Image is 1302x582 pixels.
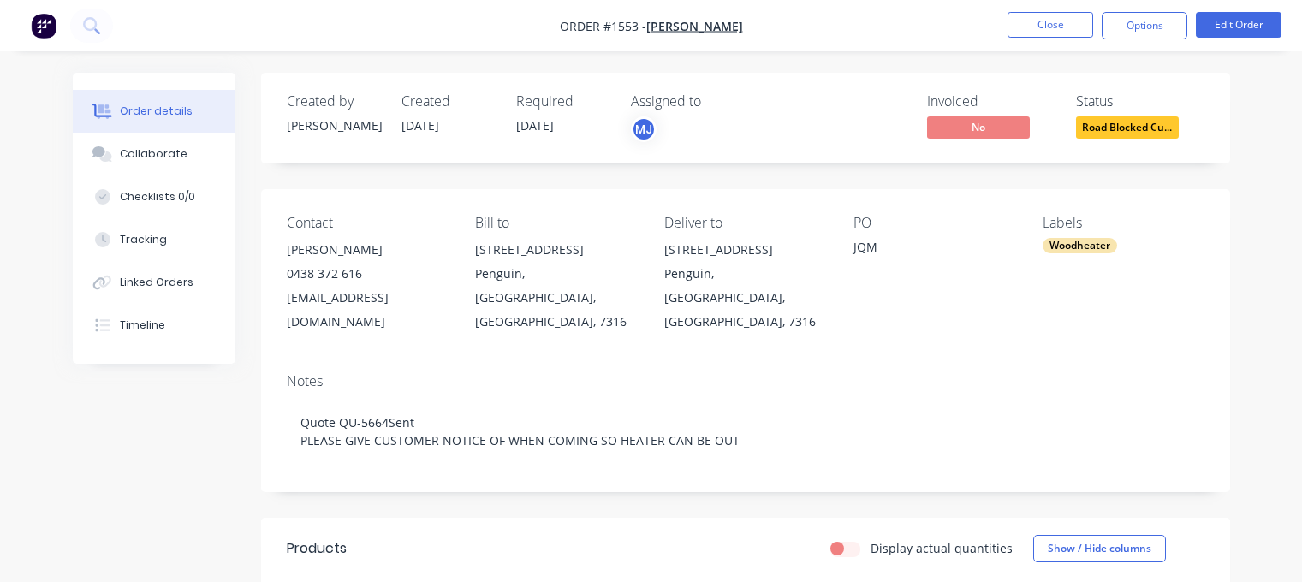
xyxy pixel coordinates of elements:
span: Road Blocked Cu... [1076,116,1179,138]
div: Invoiced [927,93,1055,110]
div: [PERSON_NAME] [287,116,381,134]
label: Display actual quantities [871,539,1013,557]
div: Deliver to [664,215,826,231]
div: Notes [287,373,1204,389]
div: Created [401,93,496,110]
button: Timeline [73,304,235,347]
div: Created by [287,93,381,110]
div: [STREET_ADDRESS] [664,238,826,262]
span: [DATE] [516,117,554,134]
div: Status [1076,93,1204,110]
div: Labels [1043,215,1204,231]
a: [PERSON_NAME] [646,18,743,34]
span: Order #1553 - [560,18,646,34]
div: Quote QU-5664Sent PLEASE GIVE CUSTOMER NOTICE OF WHEN COMING SO HEATER CAN BE OUT [287,396,1204,466]
div: PO [853,215,1015,231]
div: Products [287,538,347,559]
div: [PERSON_NAME]0438 372 616[EMAIL_ADDRESS][DOMAIN_NAME] [287,238,449,334]
div: Linked Orders [120,275,193,290]
button: Linked Orders [73,261,235,304]
div: JQM [853,238,1015,262]
div: Collaborate [120,146,187,162]
div: Penguin, [GEOGRAPHIC_DATA], [GEOGRAPHIC_DATA], 7316 [664,262,826,334]
span: No [927,116,1030,138]
div: [STREET_ADDRESS] [475,238,637,262]
button: Close [1008,12,1093,38]
div: Woodheater [1043,238,1117,253]
div: Timeline [120,318,165,333]
div: Order details [120,104,193,119]
div: [STREET_ADDRESS]Penguin, [GEOGRAPHIC_DATA], [GEOGRAPHIC_DATA], 7316 [475,238,637,334]
div: Checklists 0/0 [120,189,195,205]
img: Factory [31,13,56,39]
div: [EMAIL_ADDRESS][DOMAIN_NAME] [287,286,449,334]
div: Assigned to [631,93,802,110]
button: Options [1102,12,1187,39]
button: Show / Hide columns [1033,535,1166,562]
button: Collaborate [73,133,235,175]
button: Road Blocked Cu... [1076,116,1179,142]
button: Checklists 0/0 [73,175,235,218]
div: 0438 372 616 [287,262,449,286]
span: [DATE] [401,117,439,134]
button: Edit Order [1196,12,1281,38]
button: MJ [631,116,657,142]
button: Tracking [73,218,235,261]
div: [PERSON_NAME] [287,238,449,262]
div: [STREET_ADDRESS]Penguin, [GEOGRAPHIC_DATA], [GEOGRAPHIC_DATA], 7316 [664,238,826,334]
div: Contact [287,215,449,231]
div: Tracking [120,232,167,247]
div: Required [516,93,610,110]
div: Penguin, [GEOGRAPHIC_DATA], [GEOGRAPHIC_DATA], 7316 [475,262,637,334]
div: Bill to [475,215,637,231]
button: Order details [73,90,235,133]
